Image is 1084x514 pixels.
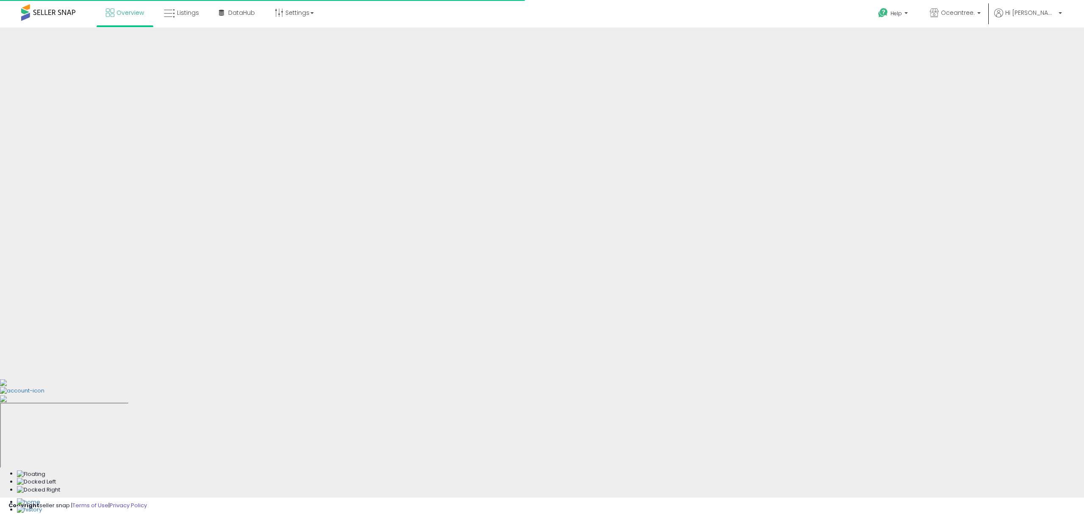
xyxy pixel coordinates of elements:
a: Hi [PERSON_NAME] [994,8,1062,28]
img: History [17,506,42,514]
img: Floating [17,470,45,478]
span: Hi [PERSON_NAME] [1005,8,1056,17]
i: Get Help [878,8,888,18]
img: Docked Left [17,478,56,486]
img: Home [17,498,40,506]
span: Oceantree. [941,8,975,17]
span: Overview [116,8,144,17]
img: Docked Right [17,486,60,494]
span: Listings [177,8,199,17]
span: Help [890,10,902,17]
a: Help [871,1,916,28]
span: DataHub [228,8,255,17]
